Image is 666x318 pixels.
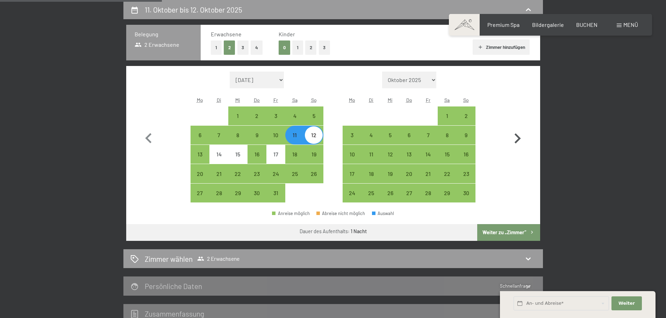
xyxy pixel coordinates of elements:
[438,151,456,169] div: 15
[211,40,222,55] button: 1
[210,171,228,188] div: 21
[457,106,475,125] div: Sun Nov 02 2025
[438,184,457,202] div: Sat Nov 29 2025
[228,106,247,125] div: Wed Oct 01 2025
[209,184,228,202] div: Tue Oct 28 2025
[304,145,323,164] div: Sun Oct 19 2025
[210,151,228,169] div: 14
[229,190,246,208] div: 29
[248,113,266,131] div: 2
[381,132,399,150] div: 5
[381,171,399,188] div: 19
[191,145,209,164] div: Mon Oct 13 2025
[229,171,246,188] div: 22
[228,126,247,145] div: Anreise möglich
[191,126,209,145] div: Anreise möglich
[191,171,209,188] div: 20
[285,164,304,183] div: Anreise möglich
[362,164,381,183] div: Anreise möglich
[292,40,303,55] button: 1
[237,40,249,55] button: 3
[438,145,457,164] div: Anreise möglich
[381,126,400,145] div: Anreise möglich
[285,145,304,164] div: Anreise möglich
[266,106,285,125] div: Fri Oct 03 2025
[381,164,400,183] div: Anreise möglich
[286,171,303,188] div: 25
[623,21,638,28] span: Menü
[438,164,457,183] div: Sat Nov 22 2025
[254,97,260,103] abbr: Donnerstag
[381,184,400,202] div: Anreise möglich
[343,145,361,164] div: Mon Nov 10 2025
[351,228,367,234] b: 1 Nacht
[363,171,380,188] div: 18
[438,126,457,145] div: Anreise möglich
[400,126,418,145] div: Thu Nov 06 2025
[209,164,228,183] div: Tue Oct 21 2025
[400,126,418,145] div: Anreise möglich
[248,145,266,164] div: Thu Oct 16 2025
[457,164,475,183] div: Anreise möglich
[191,151,209,169] div: 13
[532,21,564,28] a: Bildergalerie
[248,190,266,208] div: 30
[438,113,456,131] div: 1
[248,184,266,202] div: Anreise möglich
[381,145,400,164] div: Wed Nov 12 2025
[267,132,285,150] div: 10
[457,190,475,208] div: 30
[438,145,457,164] div: Sat Nov 15 2025
[228,164,247,183] div: Anreise möglich
[362,126,381,145] div: Tue Nov 04 2025
[362,145,381,164] div: Tue Nov 11 2025
[209,145,228,164] div: Tue Oct 14 2025
[343,171,361,188] div: 17
[248,164,266,183] div: Anreise möglich
[266,126,285,145] div: Anreise möglich
[362,184,381,202] div: Anreise möglich
[209,126,228,145] div: Anreise möglich
[457,145,475,164] div: Sun Nov 16 2025
[135,30,192,38] h3: Belegung
[576,21,597,28] a: BUCHEN
[457,126,475,145] div: Anreise möglich
[438,126,457,145] div: Sat Nov 08 2025
[418,164,437,183] div: Anreise möglich
[224,40,235,55] button: 2
[487,21,520,28] a: Premium Spa
[285,106,304,125] div: Sat Oct 04 2025
[248,145,266,164] div: Anreise möglich
[418,184,437,202] div: Anreise möglich
[210,132,228,150] div: 7
[343,151,361,169] div: 10
[266,164,285,183] div: Fri Oct 24 2025
[145,309,204,318] h2: Zusammen­fassung
[343,184,361,202] div: Mon Nov 24 2025
[457,145,475,164] div: Anreise möglich
[473,39,530,55] button: Zimmer hinzufügen
[362,126,381,145] div: Anreise möglich
[418,164,437,183] div: Fri Nov 21 2025
[438,106,457,125] div: Sat Nov 01 2025
[457,113,475,131] div: 2
[381,164,400,183] div: Wed Nov 19 2025
[343,164,361,183] div: Anreise möglich
[381,190,399,208] div: 26
[369,97,373,103] abbr: Dienstag
[362,164,381,183] div: Tue Nov 18 2025
[611,296,642,311] button: Weiter
[400,164,418,183] div: Anreise möglich
[400,145,418,164] div: Anreise möglich
[381,184,400,202] div: Wed Nov 26 2025
[145,5,242,14] h2: 11. Oktober bis 12. Oktober 2025
[418,184,437,202] div: Fri Nov 28 2025
[304,106,323,125] div: Sun Oct 05 2025
[319,40,330,55] button: 3
[266,106,285,125] div: Anreise möglich
[418,145,437,164] div: Anreise möglich
[138,72,159,203] button: Vorheriger Monat
[209,126,228,145] div: Tue Oct 07 2025
[400,184,418,202] div: Thu Nov 27 2025
[145,254,193,264] h2: Zimmer wählen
